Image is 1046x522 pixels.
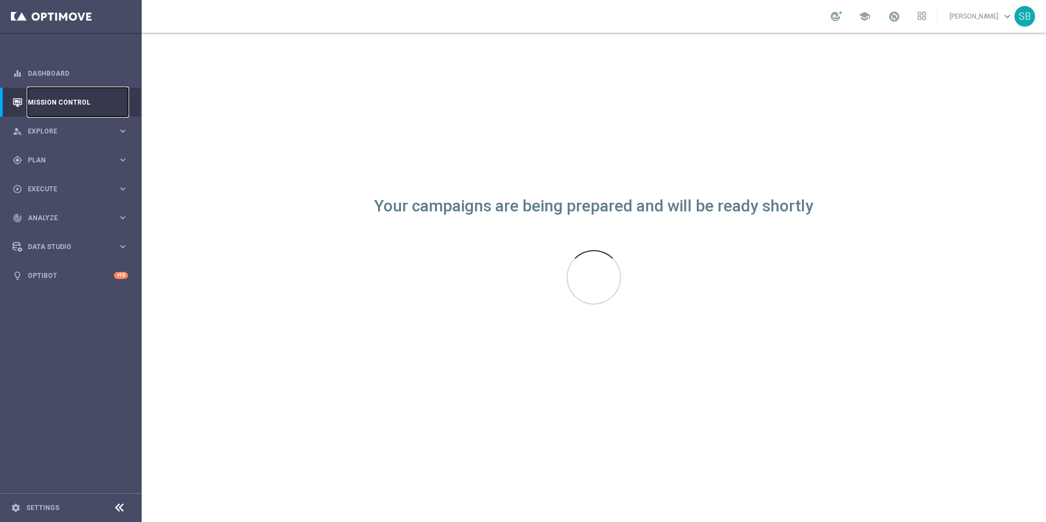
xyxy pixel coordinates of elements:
button: lightbulb Optibot +10 [12,271,129,280]
i: settings [11,503,21,513]
div: Plan [13,155,118,165]
button: gps_fixed Plan keyboard_arrow_right [12,156,129,165]
span: keyboard_arrow_down [1001,10,1013,22]
i: keyboard_arrow_right [118,184,128,194]
span: Execute [28,186,118,192]
a: [PERSON_NAME]keyboard_arrow_down [948,8,1014,25]
button: equalizer Dashboard [12,69,129,78]
a: Mission Control [28,88,128,117]
div: Dashboard [13,59,128,88]
i: keyboard_arrow_right [118,213,128,223]
button: Data Studio keyboard_arrow_right [12,242,129,251]
a: Dashboard [28,59,128,88]
button: Mission Control [12,98,129,107]
button: person_search Explore keyboard_arrow_right [12,127,129,136]
span: school [859,10,871,22]
i: keyboard_arrow_right [118,126,128,136]
i: play_circle_outline [13,184,22,194]
i: keyboard_arrow_right [118,155,128,165]
button: track_changes Analyze keyboard_arrow_right [12,214,129,222]
div: Optibot [13,261,128,290]
i: lightbulb [13,271,22,281]
i: track_changes [13,213,22,223]
div: Mission Control [13,88,128,117]
div: Analyze [13,213,118,223]
i: keyboard_arrow_right [118,241,128,252]
div: Explore [13,126,118,136]
div: Your campaigns are being prepared and will be ready shortly [374,202,813,211]
a: Optibot [28,261,114,290]
span: Data Studio [28,244,118,250]
span: Explore [28,128,118,135]
div: Execute [13,184,118,194]
div: SB [1014,6,1035,27]
span: Plan [28,157,118,163]
button: play_circle_outline Execute keyboard_arrow_right [12,185,129,193]
i: person_search [13,126,22,136]
i: gps_fixed [13,155,22,165]
div: +10 [114,272,128,279]
div: Data Studio [13,242,118,252]
span: Analyze [28,215,118,221]
i: equalizer [13,69,22,78]
a: Settings [26,505,59,511]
